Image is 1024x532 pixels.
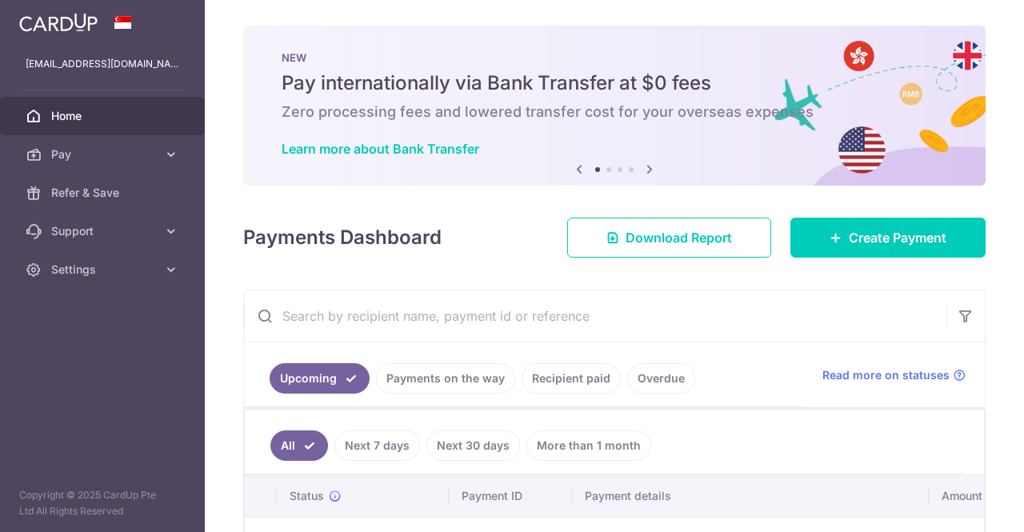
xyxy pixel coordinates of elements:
[849,228,946,247] span: Create Payment
[526,430,651,461] a: More than 1 month
[51,223,157,239] span: Support
[626,228,732,247] span: Download Report
[270,363,370,394] a: Upcoming
[19,13,98,32] img: CardUp
[244,290,946,342] input: Search by recipient name, payment id or reference
[51,185,157,201] span: Refer & Save
[282,70,947,96] h5: Pay internationally via Bank Transfer at $0 fees
[282,102,947,122] h6: Zero processing fees and lowered transfer cost for your overseas expenses
[572,475,929,517] th: Payment details
[522,363,621,394] a: Recipient paid
[243,223,442,252] h4: Payments Dashboard
[627,363,695,394] a: Overdue
[567,218,771,258] a: Download Report
[822,367,950,383] span: Read more on statuses
[334,430,420,461] a: Next 7 days
[822,367,966,383] a: Read more on statuses
[282,51,947,64] p: NEW
[282,141,479,157] a: Learn more about Bank Transfer
[51,262,157,278] span: Settings
[426,430,520,461] a: Next 30 days
[26,56,179,72] p: [EMAIL_ADDRESS][DOMAIN_NAME]
[51,146,157,162] span: Pay
[449,475,572,517] th: Payment ID
[790,218,986,258] a: Create Payment
[243,26,986,186] img: Bank transfer banner
[51,108,157,124] span: Home
[290,488,324,504] span: Status
[942,488,982,504] span: Amount
[376,363,515,394] a: Payments on the way
[270,430,328,461] a: All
